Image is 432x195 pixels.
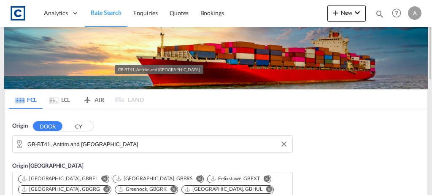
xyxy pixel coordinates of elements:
[21,175,98,182] div: Belfast, GBBEL
[21,175,100,182] div: Press delete to remove this chip.
[13,136,292,152] md-input-container: GB-BT41, Antrim and Newtownabbey
[261,186,273,194] button: Remove
[165,186,178,194] button: Remove
[27,138,288,150] input: Search by Door
[331,8,341,18] md-icon: icon-plus 400-fg
[408,6,421,20] div: A
[116,175,193,182] div: Bristol, GBBRS
[210,175,259,182] div: Felixstowe, GBFXT
[258,175,271,184] button: Remove
[133,9,158,16] span: Enquiries
[82,95,92,101] md-icon: icon-airplane
[118,65,200,74] div: GB-BT41, Antrim and [GEOGRAPHIC_DATA]
[43,90,76,109] md-tab-item: LCL
[210,175,261,182] div: Press delete to remove this chip.
[9,90,43,109] md-tab-item: FCL
[4,27,428,89] img: LCL+%26+FCL+BACKGROUND.png
[278,138,290,150] button: Clear Input
[389,6,404,20] span: Help
[91,9,121,16] span: Rate Search
[327,5,366,22] button: icon-plus 400-fgNewicon-chevron-down
[8,4,27,23] img: 1fdb9190129311efbfaf67cbb4249bed.jpeg
[21,186,102,193] div: Press delete to remove this chip.
[331,9,362,16] span: New
[116,175,194,182] div: Press delete to remove this chip.
[170,9,188,16] span: Quotes
[200,9,224,16] span: Bookings
[76,90,110,109] md-tab-item: AIR
[184,186,264,193] div: Press delete to remove this chip.
[191,175,203,184] button: Remove
[98,186,111,194] button: Remove
[64,122,93,131] button: CY
[352,8,362,18] md-icon: icon-chevron-down
[118,186,169,193] div: Press delete to remove this chip.
[33,121,62,131] button: DOOR
[118,186,167,193] div: Greenock, GBGRK
[184,186,262,193] div: Hull, GBHUL
[44,9,68,17] span: Analytics
[96,175,109,184] button: Remove
[9,90,144,109] md-pagination-wrapper: Use the left and right arrow keys to navigate between tabs
[12,162,84,169] span: Origin [GEOGRAPHIC_DATA]
[12,122,27,130] span: Origin
[375,9,384,22] div: icon-magnify
[375,9,384,19] md-icon: icon-magnify
[21,186,100,193] div: Grangemouth, GBGRG
[389,6,408,21] div: Help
